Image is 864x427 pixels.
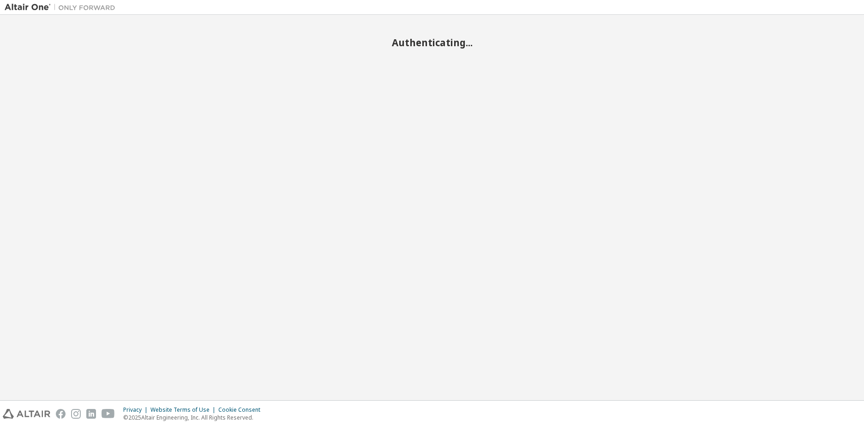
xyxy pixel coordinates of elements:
[5,3,120,12] img: Altair One
[71,409,81,419] img: instagram.svg
[3,409,50,419] img: altair_logo.svg
[150,406,218,414] div: Website Terms of Use
[218,406,266,414] div: Cookie Consent
[5,37,859,49] h2: Authenticating...
[56,409,66,419] img: facebook.svg
[86,409,96,419] img: linkedin.svg
[123,414,266,421] p: © 2025 Altair Engineering, Inc. All Rights Reserved.
[123,406,150,414] div: Privacy
[102,409,115,419] img: youtube.svg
